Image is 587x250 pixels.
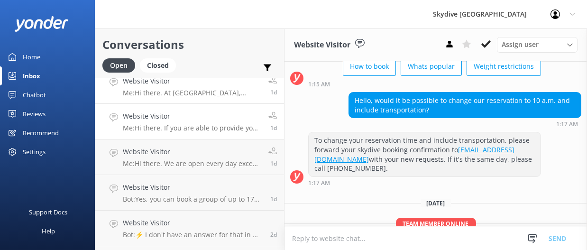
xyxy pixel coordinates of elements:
[314,145,514,164] a: [EMAIL_ADDRESS][DOMAIN_NAME]
[123,182,263,193] h4: Website Visitor
[23,66,40,85] div: Inbox
[270,231,277,239] span: Sep 03 2025 02:38pm (UTC +12:00) Pacific/Auckland
[308,179,541,186] div: Sep 03 2025 01:17am (UTC +12:00) Pacific/Auckland
[23,85,46,104] div: Chatbot
[95,211,284,246] a: Website VisitorBot:⚡ I don't have an answer for that in my knowledge base. Please try and rephras...
[123,76,261,86] h4: Website Visitor
[343,57,396,76] button: How to book
[123,231,263,239] p: Bot: ⚡ I don't have an answer for that in my knowledge base. Please try and rephrase your questio...
[123,218,263,228] h4: Website Visitor
[23,142,46,161] div: Settings
[421,199,451,207] span: [DATE]
[270,124,277,132] span: Sep 04 2025 04:04pm (UTC +12:00) Pacific/Auckland
[497,37,578,52] div: Assign User
[123,124,261,132] p: Me: Hi there. If you are able to provide your details including your booking reference we can loo...
[123,89,261,97] p: Me: Hi there. At [GEOGRAPHIC_DATA], safety is our top priority. We adhere to the highest industry...
[23,47,40,66] div: Home
[23,104,46,123] div: Reviews
[123,159,261,168] p: Me: Hi there. We are open every day except 25th, [DATE] and 1st, [DATE] and NZ public holidays. W...
[95,139,284,175] a: Website VisitorMe:Hi there. We are open every day except 25th, [DATE] and 1st, [DATE] and NZ publ...
[556,121,578,127] strong: 1:17 AM
[349,93,581,118] div: Hello, would it be possible to change our reservation to 10 a.m. and include transportation?
[294,39,350,51] h3: Website Visitor
[95,175,284,211] a: Website VisitorBot:Yes, you can book a group of up to 17 people for a 13,000ft skydive. Our spaci...
[309,132,541,176] div: To change your reservation time and include transportation, please forward your skydive booking c...
[308,180,330,186] strong: 1:17 AM
[467,57,541,76] button: Weight restrictions
[308,82,330,87] strong: 1:15 AM
[102,36,277,54] h2: Conversations
[308,81,541,87] div: Sep 03 2025 01:15am (UTC +12:00) Pacific/Auckland
[102,60,140,70] a: Open
[95,104,284,139] a: Website VisitorMe:Hi there. If you are able to provide your details including your booking refere...
[270,159,277,167] span: Sep 04 2025 03:55pm (UTC +12:00) Pacific/Auckland
[401,57,462,76] button: Whats popular
[270,195,277,203] span: Sep 04 2025 03:16pm (UTC +12:00) Pacific/Auckland
[123,111,261,121] h4: Website Visitor
[23,123,59,142] div: Recommend
[29,203,68,222] div: Support Docs
[140,58,176,73] div: Closed
[123,195,263,204] p: Bot: Yes, you can book a group of up to 17 people for a 13,000ft skydive. Our spacious 17-seat ai...
[349,120,581,127] div: Sep 03 2025 01:17am (UTC +12:00) Pacific/Auckland
[502,39,539,50] span: Assign user
[396,218,476,230] span: Team member online
[42,222,55,241] div: Help
[95,68,284,104] a: Website VisitorMe:Hi there. At [GEOGRAPHIC_DATA], safety is our top priority. We adhere to the hi...
[123,147,261,157] h4: Website Visitor
[270,88,277,96] span: Sep 04 2025 04:16pm (UTC +12:00) Pacific/Auckland
[102,58,135,73] div: Open
[140,60,181,70] a: Closed
[14,16,69,32] img: yonder-white-logo.png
